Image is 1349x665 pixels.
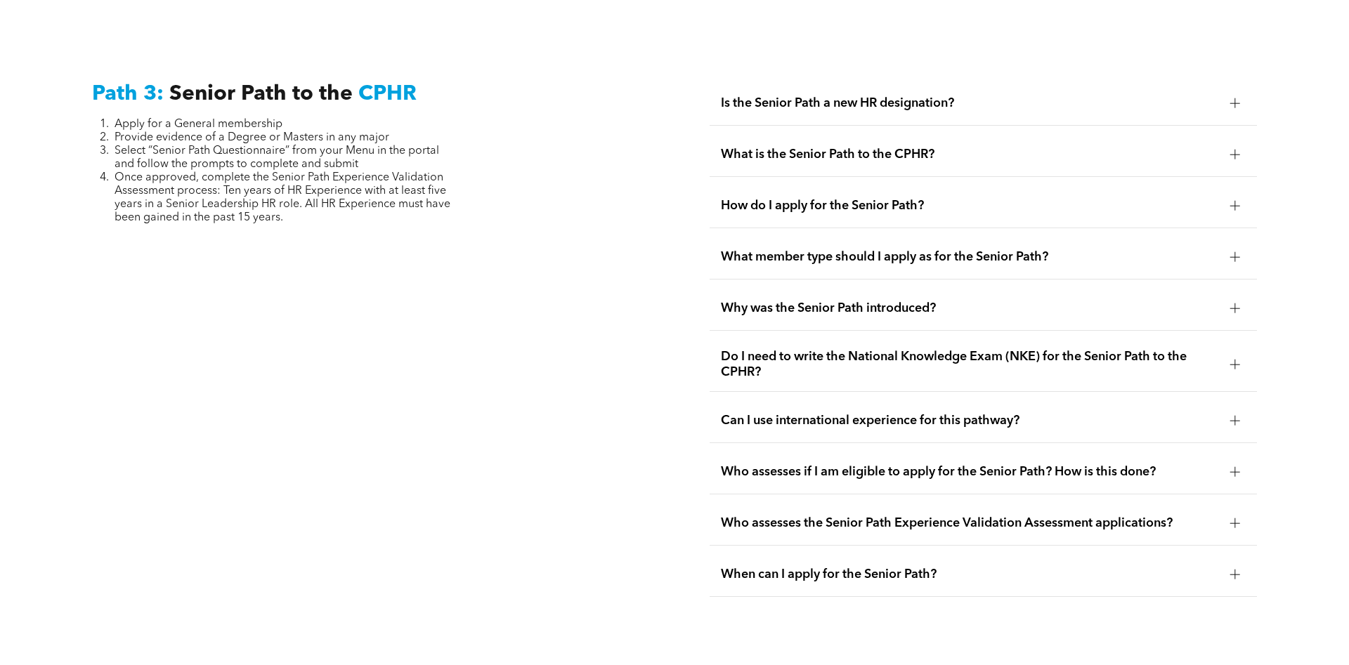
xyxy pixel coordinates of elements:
span: How do I apply for the Senior Path? [721,198,1219,213]
span: Why was the Senior Path introduced? [721,301,1219,316]
span: Senior Path to the [169,84,353,105]
span: Provide evidence of a Degree or Masters in any major [115,132,389,143]
span: Apply for a General membership [115,119,282,130]
span: What member type should I apply as for the Senior Path? [721,249,1219,265]
span: Can I use international experience for this pathway? [721,413,1219,428]
span: Who assesses the Senior Path Experience Validation Assessment applications? [721,515,1219,531]
span: Path 3: [92,84,164,105]
span: When can I apply for the Senior Path? [721,567,1219,582]
span: CPHR [358,84,417,105]
span: Once approved, complete the Senior Path Experience Validation Assessment process: Ten years of HR... [115,172,450,223]
span: Select “Senior Path Questionnaire” from your Menu in the portal and follow the prompts to complet... [115,145,439,170]
span: What is the Senior Path to the CPHR? [721,147,1219,162]
span: Do I need to write the National Knowledge Exam (NKE) for the Senior Path to the CPHR? [721,349,1219,380]
span: Is the Senior Path a new HR designation? [721,96,1219,111]
span: Who assesses if I am eligible to apply for the Senior Path? How is this done? [721,464,1219,480]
